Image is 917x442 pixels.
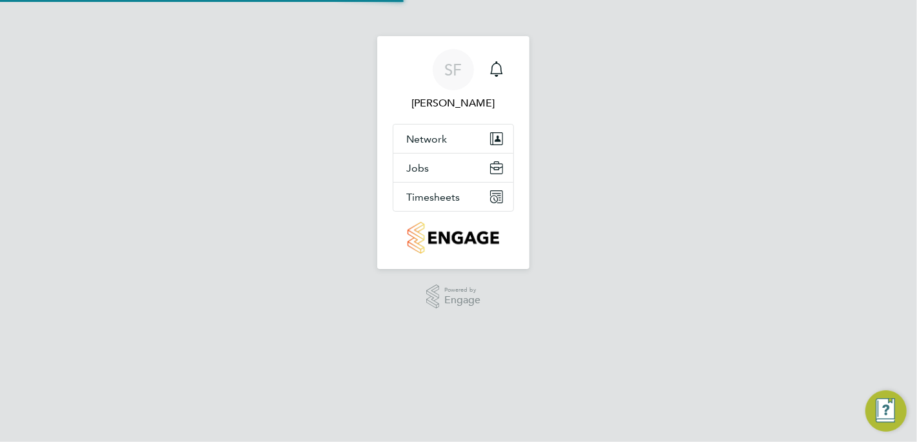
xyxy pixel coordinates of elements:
[393,125,513,153] button: Network
[865,390,907,432] button: Engage Resource Center
[444,285,480,296] span: Powered by
[406,191,460,203] span: Timesheets
[393,183,513,211] button: Timesheets
[393,222,514,254] a: Go to home page
[377,36,529,269] nav: Main navigation
[406,162,429,174] span: Jobs
[393,95,514,111] span: Simon Foy
[426,285,481,309] a: Powered byEngage
[408,222,498,254] img: countryside-properties-logo-retina.png
[406,133,447,145] span: Network
[445,61,462,78] span: SF
[393,154,513,182] button: Jobs
[393,49,514,111] a: SF[PERSON_NAME]
[444,295,480,306] span: Engage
